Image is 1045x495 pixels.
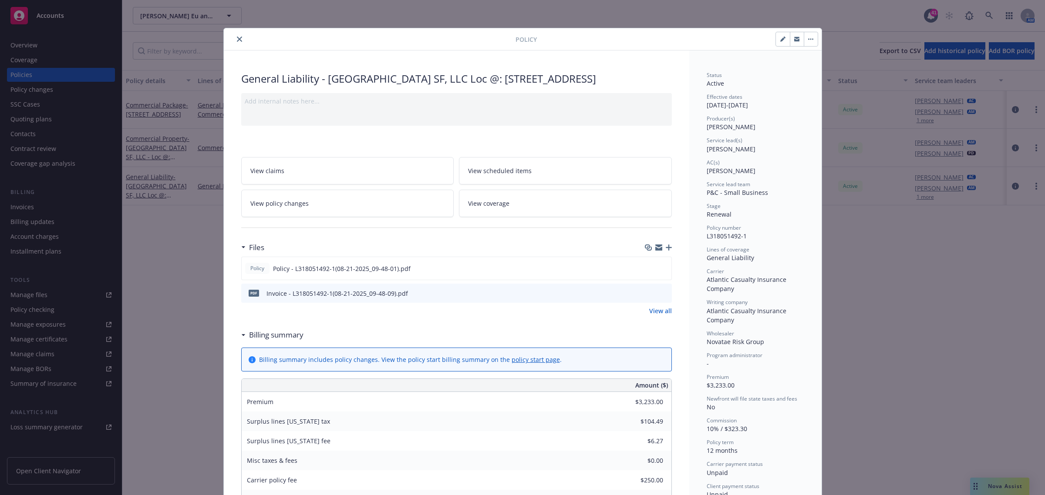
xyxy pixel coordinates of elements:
[707,446,738,455] span: 12 months
[249,329,303,341] h3: Billing summary
[459,157,672,184] a: View scheduled items
[468,166,532,175] span: View scheduled items
[612,454,668,467] input: 0.00
[646,264,653,273] button: download file
[707,232,747,240] span: L318051492-1
[707,438,734,446] span: Policy term
[707,115,735,122] span: Producer(s)
[707,373,729,381] span: Premium
[707,159,720,166] span: AC(s)
[241,71,672,86] div: General Liability - [GEOGRAPHIC_DATA] SF, LLC Loc @: [STREET_ADDRESS]
[249,242,264,253] h3: Files
[707,246,749,253] span: Lines of coverage
[612,435,668,448] input: 0.00
[516,35,537,44] span: Policy
[707,351,762,359] span: Program administrator
[707,71,722,79] span: Status
[707,93,742,100] span: Effective dates
[468,199,509,208] span: View coverage
[707,307,788,324] span: Atlantic Casualty Insurance Company
[707,188,768,197] span: P&C - Small Business
[647,289,654,298] button: download file
[707,181,750,188] span: Service lead team
[707,381,735,389] span: $3,233.00
[234,34,245,44] button: close
[707,210,731,218] span: Renewal
[707,145,755,153] span: [PERSON_NAME]
[249,290,259,296] span: pdf
[249,264,266,272] span: Policy
[707,275,788,293] span: Atlantic Casualty Insurance Company
[245,97,668,106] div: Add internal notes here...
[707,167,755,175] span: [PERSON_NAME]
[241,157,454,184] a: View claims
[707,224,741,231] span: Policy number
[707,425,747,433] span: 10% / $323.30
[247,417,330,425] span: Surplus lines [US_STATE] tax
[660,264,668,273] button: preview file
[247,476,297,484] span: Carrier policy fee
[707,403,715,411] span: No
[707,93,804,110] div: [DATE] - [DATE]
[707,359,709,368] span: -
[649,306,672,315] a: View all
[241,190,454,217] a: View policy changes
[707,137,742,144] span: Service lead(s)
[707,123,755,131] span: [PERSON_NAME]
[707,338,764,346] span: Novatae Risk Group
[707,330,734,337] span: Wholesaler
[247,398,273,406] span: Premium
[707,253,804,262] div: General Liability
[241,242,264,253] div: Files
[241,329,303,341] div: Billing summary
[266,289,408,298] div: Invoice - L318051492-1(08-21-2025_09-48-09).pdf
[707,268,724,275] span: Carrier
[707,298,748,306] span: Writing company
[707,202,721,210] span: Stage
[707,468,728,477] span: Unpaid
[612,474,668,487] input: 0.00
[661,289,668,298] button: preview file
[707,395,797,402] span: Newfront will file state taxes and fees
[273,264,411,273] span: Policy - L318051492-1(08-21-2025_09-48-01).pdf
[250,199,309,208] span: View policy changes
[247,437,330,445] span: Surplus lines [US_STATE] fee
[612,395,668,408] input: 0.00
[247,456,297,465] span: Misc taxes & fees
[635,381,668,390] span: Amount ($)
[707,460,763,468] span: Carrier payment status
[250,166,284,175] span: View claims
[459,190,672,217] a: View coverage
[707,482,759,490] span: Client payment status
[707,79,724,87] span: Active
[512,355,560,364] a: policy start page
[707,417,737,424] span: Commission
[259,355,562,364] div: Billing summary includes policy changes. View the policy start billing summary on the .
[612,415,668,428] input: 0.00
